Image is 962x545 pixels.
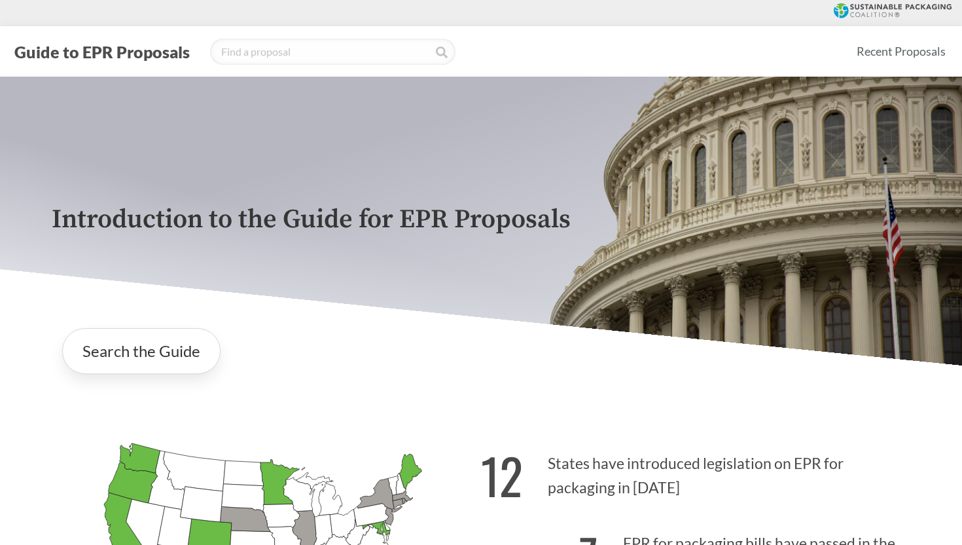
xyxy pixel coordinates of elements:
a: Recent Proposals [851,37,952,66]
a: Search the Guide [62,328,221,374]
button: Guide to EPR Proposals [10,41,194,62]
strong: 12 [481,439,523,512]
p: States have introduced legislation on EPR for packaging in [DATE] [481,432,910,512]
input: Find a proposal [210,39,455,65]
p: Introduction to the Guide for EPR Proposals [52,205,910,235]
